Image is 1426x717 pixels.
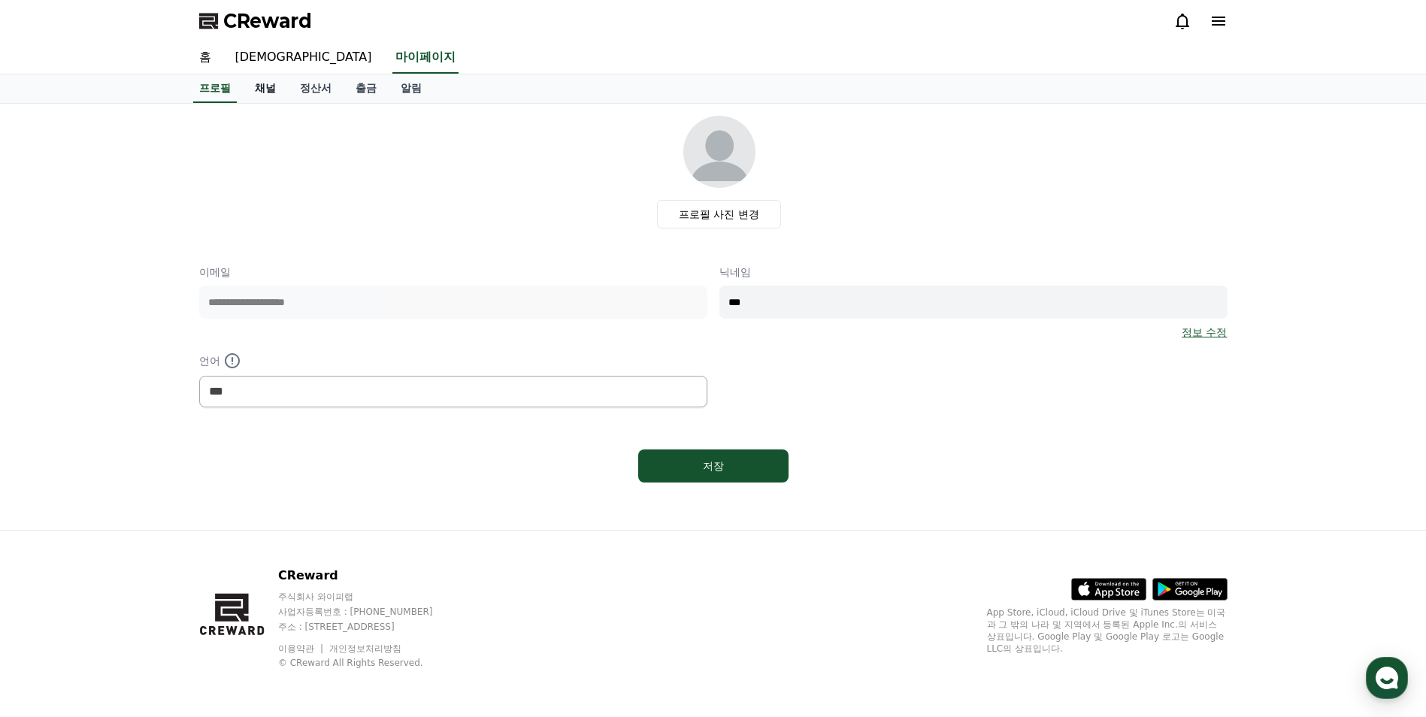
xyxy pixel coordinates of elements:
[392,42,459,74] a: 마이페이지
[243,74,288,103] a: 채널
[193,74,237,103] a: 프로필
[278,606,462,618] p: 사업자등록번호 : [PHONE_NUMBER]
[288,74,344,103] a: 정산서
[344,74,389,103] a: 출금
[278,657,462,669] p: © CReward All Rights Reserved.
[199,352,707,370] p: 언어
[719,265,1228,280] p: 닉네임
[278,591,462,603] p: 주식회사 와이피랩
[657,200,781,228] label: 프로필 사진 변경
[47,499,56,511] span: 홈
[668,458,758,473] div: 저장
[99,476,194,514] a: 대화
[389,74,434,103] a: 알림
[278,621,462,633] p: 주소 : [STREET_ADDRESS]
[223,42,384,74] a: [DEMOGRAPHIC_DATA]
[987,607,1228,655] p: App Store, iCloud, iCloud Drive 및 iTunes Store는 미국과 그 밖의 나라 및 지역에서 등록된 Apple Inc.의 서비스 상표입니다. Goo...
[329,643,401,654] a: 개인정보처리방침
[138,500,156,512] span: 대화
[278,567,462,585] p: CReward
[232,499,250,511] span: 설정
[638,449,789,483] button: 저장
[223,9,312,33] span: CReward
[199,9,312,33] a: CReward
[187,42,223,74] a: 홈
[199,265,707,280] p: 이메일
[1182,325,1227,340] a: 정보 수정
[5,476,99,514] a: 홈
[278,643,325,654] a: 이용약관
[683,116,755,188] img: profile_image
[194,476,289,514] a: 설정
